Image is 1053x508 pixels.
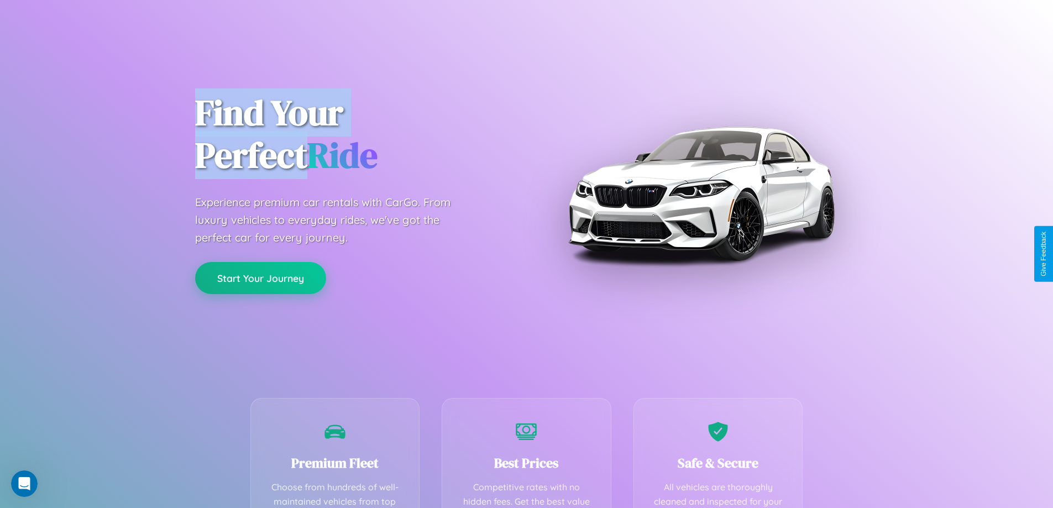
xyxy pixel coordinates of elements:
img: Premium BMW car rental vehicle [563,55,839,332]
h3: Premium Fleet [268,454,403,472]
iframe: Intercom live chat [11,470,38,497]
span: Ride [307,131,378,179]
button: Start Your Journey [195,262,326,294]
h3: Best Prices [459,454,594,472]
h3: Safe & Secure [651,454,786,472]
p: Experience premium car rentals with CarGo. From luxury vehicles to everyday rides, we've got the ... [195,193,472,247]
div: Give Feedback [1040,232,1047,276]
h1: Find Your Perfect [195,92,510,177]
